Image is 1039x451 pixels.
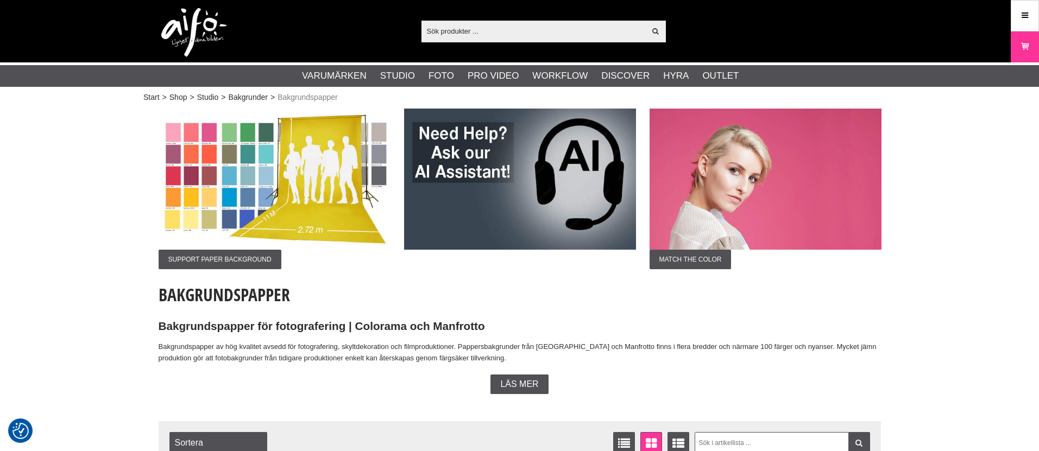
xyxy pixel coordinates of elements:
[468,69,519,83] a: Pro Video
[663,69,689,83] a: Hyra
[302,69,367,83] a: Varumärken
[159,109,391,250] img: Annons:003 ban-colorama-272x11.jpg
[162,92,167,103] span: >
[380,69,415,83] a: Studio
[159,250,281,269] span: Support Paper Background
[650,109,881,250] img: Annons:002 ban-colorama-272x11-001.jpg
[159,341,881,364] p: Bakgrundspapper av hög kvalitet avsedd för fotografering, skyltdekoration och filmproduktioner. P...
[143,92,160,103] a: Start
[161,8,226,57] img: logo.png
[159,109,391,269] a: Annons:003 ban-colorama-272x11.jpgSupport Paper Background
[404,109,636,250] img: Annons:007 ban-elin-AIelin-eng.jpg
[702,69,739,83] a: Outlet
[229,92,268,103] a: Bakgrunder
[159,319,881,334] h2: Bakgrundspapper för fotografering | Colorama och Manfrotto
[12,421,29,441] button: Samtyckesinställningar
[601,69,650,83] a: Discover
[421,23,646,39] input: Sök produkter ...
[278,92,338,103] span: Bakgrundspapper
[190,92,194,103] span: >
[159,283,881,307] h1: Bakgrundspapper
[532,69,588,83] a: Workflow
[169,92,187,103] a: Shop
[12,423,29,439] img: Revisit consent button
[270,92,275,103] span: >
[650,109,881,269] a: Annons:002 ban-colorama-272x11-001.jpgMatch the color
[221,92,225,103] span: >
[197,92,219,103] a: Studio
[650,250,732,269] span: Match the color
[500,379,538,389] span: Läs mer
[429,69,454,83] a: Foto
